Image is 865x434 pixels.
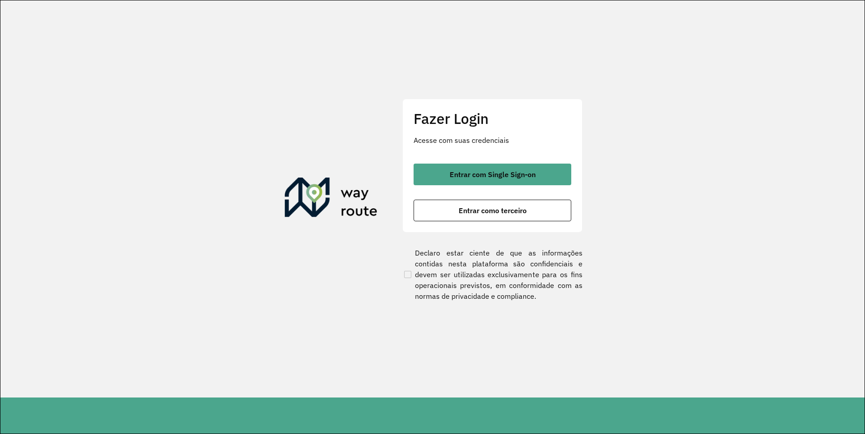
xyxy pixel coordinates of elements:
button: button [414,200,571,221]
label: Declaro estar ciente de que as informações contidas nesta plataforma são confidenciais e devem se... [402,247,583,302]
h2: Fazer Login [414,110,571,127]
span: Entrar com Single Sign-on [450,171,536,178]
p: Acesse com suas credenciais [414,135,571,146]
img: Roteirizador AmbevTech [285,178,378,221]
span: Entrar como terceiro [459,207,527,214]
button: button [414,164,571,185]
